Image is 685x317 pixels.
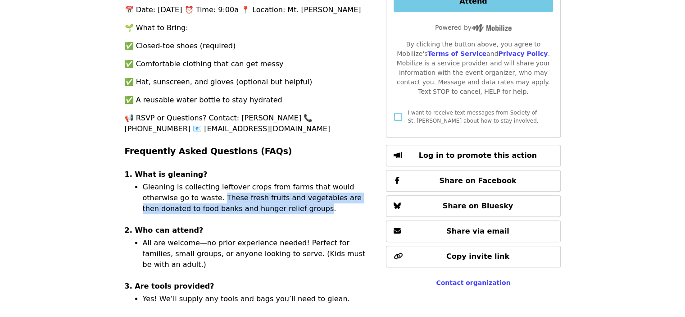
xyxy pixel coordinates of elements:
a: Contact organization [436,279,510,286]
button: Share via email [386,221,560,242]
p: ✅ Comfortable clothing that can get messy [125,59,376,69]
button: Share on Facebook [386,170,560,192]
button: Share on Bluesky [386,195,560,217]
span: I want to receive text messages from Society of St. [PERSON_NAME] about how to stay involved. [408,110,538,124]
p: 📢 RSVP or Questions? Contact: [PERSON_NAME] 📞 [PHONE_NUMBER] 📧 [EMAIL_ADDRESS][DOMAIN_NAME] [125,113,376,134]
li: All are welcome—no prior experience needed! Perfect for families, small groups, or anyone looking... [143,238,376,270]
h4: 3. Are tools provided? [125,281,376,292]
h4: 1. What is gleaning? [125,169,376,180]
p: ✅ Closed-toe shoes (required) [125,41,376,51]
span: Powered by [435,24,512,31]
span: Share on Facebook [439,176,516,185]
button: Copy invite link [386,246,560,267]
span: Share via email [446,227,509,235]
p: 🌱 What to Bring: [125,23,376,33]
span: Log in to promote this action [419,151,537,160]
a: Terms of Service [427,50,486,57]
p: 📅 Date: [DATE] ⏰ Time: 9:00a 📍 Location: Mt. [PERSON_NAME] [125,5,376,15]
span: Share on Bluesky [443,202,513,210]
h3: Frequently Asked Questions (FAQs) [125,145,376,158]
p: ✅ A reusable water bottle to stay hydrated [125,95,376,106]
span: Copy invite link [446,252,509,261]
div: By clicking the button above, you agree to Mobilize's and . Mobilize is a service provider and wi... [394,40,553,96]
p: ✅ Hat, sunscreen, and gloves (optional but helpful) [125,77,376,87]
li: Gleaning is collecting leftover crops from farms that would otherwise go to waste. These fresh fr... [143,182,376,214]
button: Log in to promote this action [386,145,560,166]
img: Powered by Mobilize [472,24,512,32]
h4: 2. Who can attend? [125,225,376,236]
li: Yes! We’ll supply any tools and bags you’ll need to glean. [143,294,376,304]
a: Privacy Policy [498,50,548,57]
